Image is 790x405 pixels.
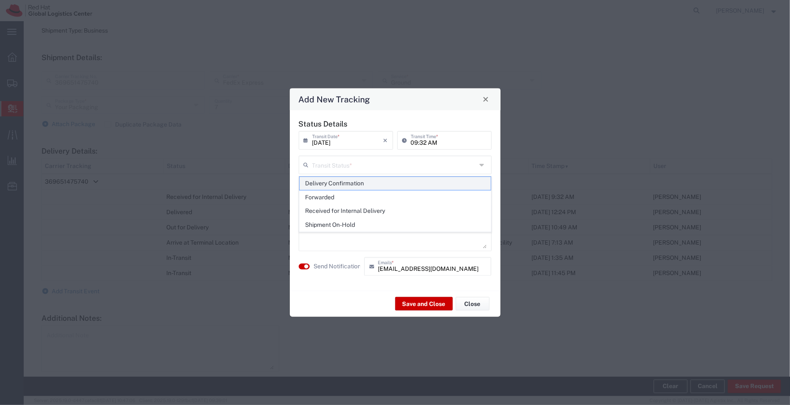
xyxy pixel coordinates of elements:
h4: Add New Tracking [298,93,370,105]
span: Delivery Confirmation [300,177,491,190]
h5: Status Details [299,119,492,128]
button: Close [456,297,490,311]
i: × [383,133,388,147]
span: Forwarded [300,191,491,204]
agx-label: Send Notification [314,262,360,271]
span: Received for Internal Delivery [300,204,491,218]
button: Close [480,93,492,105]
button: Save and Close [395,297,453,311]
span: Shipment On-Hold [300,218,491,231]
label: Send Notification [314,262,361,271]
